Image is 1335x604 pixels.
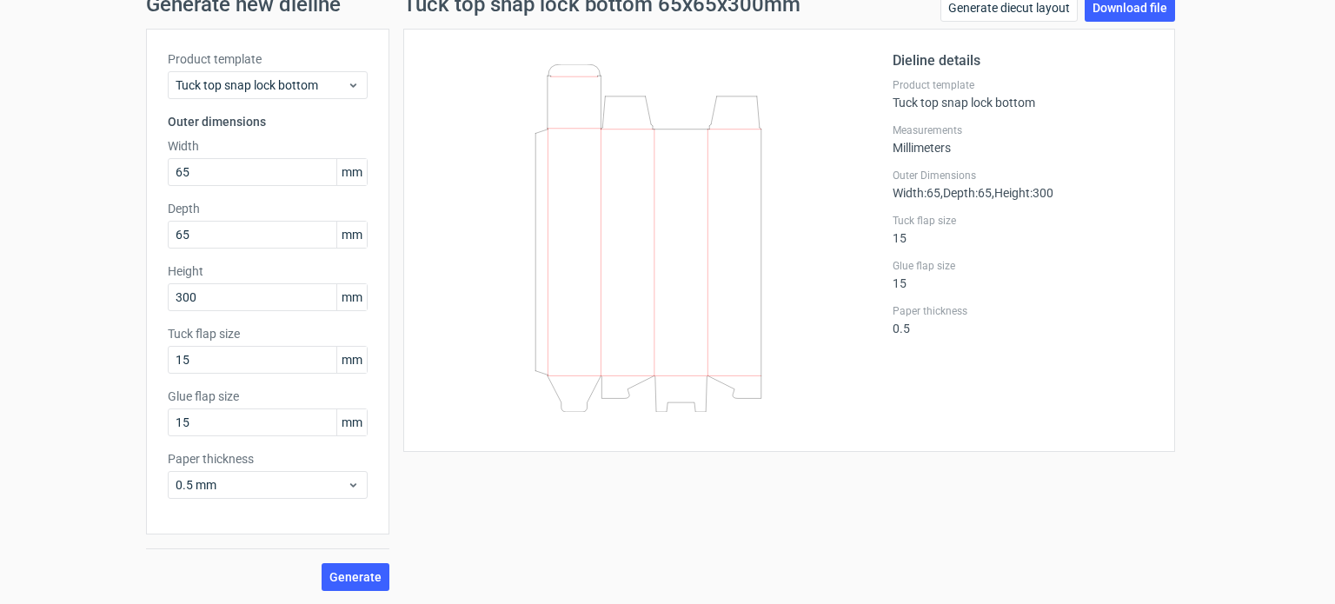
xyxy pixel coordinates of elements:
label: Width [168,137,368,155]
label: Tuck flap size [893,214,1153,228]
h2: Dieline details [893,50,1153,71]
div: Millimeters [893,123,1153,155]
label: Depth [168,200,368,217]
span: mm [336,409,367,435]
label: Outer Dimensions [893,169,1153,183]
label: Height [168,262,368,280]
div: Tuck top snap lock bottom [893,78,1153,110]
span: Generate [329,571,382,583]
div: 0.5 [893,304,1153,335]
label: Glue flap size [168,388,368,405]
div: 15 [893,214,1153,245]
div: 15 [893,259,1153,290]
span: mm [336,284,367,310]
label: Tuck flap size [168,325,368,342]
span: Tuck top snap lock bottom [176,76,347,94]
label: Glue flap size [893,259,1153,273]
span: mm [336,222,367,248]
span: mm [336,347,367,373]
label: Measurements [893,123,1153,137]
label: Paper thickness [168,450,368,468]
span: 0.5 mm [176,476,347,494]
span: mm [336,159,367,185]
button: Generate [322,563,389,591]
label: Paper thickness [893,304,1153,318]
span: , Depth : 65 [940,186,992,200]
span: Width : 65 [893,186,940,200]
label: Product template [893,78,1153,92]
label: Product template [168,50,368,68]
h3: Outer dimensions [168,113,368,130]
span: , Height : 300 [992,186,1053,200]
